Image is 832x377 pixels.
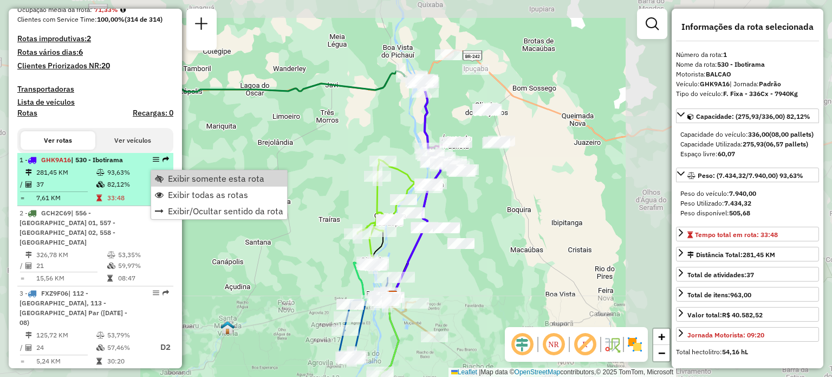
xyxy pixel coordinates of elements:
div: Jornada Motorista: 09:20 [687,330,764,340]
em: Opções [153,156,159,163]
strong: 100,00% [97,15,125,23]
div: Atividade não roteirizada - MAURICIO FERREIRA GOMES [483,137,510,148]
img: RT PA - Santa Maria da Vitória [220,321,235,335]
strong: 530 - Ibotirama [717,60,765,68]
button: Ver veículos [95,131,170,150]
a: Exibir filtros [641,13,663,35]
span: + [658,330,665,343]
div: Atividade não roteirizada - BAR AVENIDA - PA RUR [398,208,425,219]
span: FXZ9F06 [41,289,68,297]
td: 15,56 KM [36,273,107,284]
i: Total de Atividades [25,263,32,269]
a: Rotas [17,108,37,118]
em: Rota exportada [162,290,169,296]
img: CDD Lapa [385,290,399,304]
a: Capacidade: (275,93/336,00) 82,12% [676,108,819,123]
div: Veículo: [676,79,819,89]
h4: Lista de veículos [17,98,173,107]
td: 93,63% [107,167,150,178]
span: − [658,346,665,360]
h4: Informações da rota selecionada [676,22,819,32]
td: 7,61 KM [36,193,96,203]
i: % de utilização do peso [96,169,105,176]
strong: (314 de 314) [125,15,162,23]
div: Atividade não roteirizada - BAR ESTRELA [472,104,499,114]
strong: 963,00 [730,291,751,299]
em: Rota exportada [162,156,169,163]
strong: 37 [746,271,754,279]
p: D2 [151,341,171,354]
i: % de utilização da cubagem [96,344,105,351]
strong: 71,33% [94,5,118,14]
td: / [19,341,25,354]
a: Jornada Motorista: 09:20 [676,327,819,342]
span: 281,45 KM [743,251,775,259]
td: 57,46% [107,341,150,354]
td: 37 [36,178,96,191]
a: Tempo total em rota: 33:48 [676,227,819,241]
span: Exibir rótulo [572,331,598,357]
td: / [19,260,25,271]
i: Distância Total [25,252,32,258]
span: Tempo total em rota: 33:48 [695,231,778,239]
li: Exibir/Ocultar sentido da rota [151,203,287,219]
em: Média calculada utilizando a maior ocupação (%Peso ou %Cubagem) de cada rota da sessão. Rotas cro... [120,7,126,13]
h4: Transportadoras [17,85,173,94]
a: Zoom in [653,329,669,345]
span: Peso do veículo: [680,189,756,197]
div: Atividade não roteirizada - BAR AVENIDA - PA RUR [398,207,425,218]
strong: GHK9A16 [700,80,730,88]
td: = [19,193,25,203]
li: Exibir todas as rotas [151,187,287,203]
td: 5,24 KM [36,356,96,367]
div: Peso disponível: [680,208,815,218]
span: Exibir somente esta rota [168,174,264,183]
span: | 112 - [GEOGRAPHIC_DATA], 113 - [GEOGRAPHIC_DATA] Par ([DATE] - 08) [19,289,127,327]
td: 281,45 KM [36,167,96,178]
a: Total de atividades:37 [676,267,819,282]
div: Capacidade: (275,93/336,00) 82,12% [676,125,819,163]
strong: 505,68 [729,209,750,217]
a: Zoom out [653,345,669,361]
span: | Jornada: [730,80,781,88]
span: Total de atividades: [687,271,754,279]
span: 3 - [19,289,127,327]
td: = [19,356,25,367]
div: Atividade não roteirizada - CARRANCAS BAR E REST [414,178,441,189]
em: Opções [153,290,159,296]
i: Tempo total em rota [96,195,102,201]
i: % de utilização da cubagem [96,181,105,188]
div: Atividade não roteirizada - MERCADINHO SILVA [462,64,489,75]
div: Nome da rota: [676,60,819,69]
i: Tempo total em rota [96,358,102,365]
i: Tempo total em rota [107,275,113,282]
a: Total de itens:963,00 [676,287,819,302]
span: Exibir todas as rotas [168,190,248,199]
strong: BALCAO [706,70,731,78]
span: Capacidade: (275,93/336,00) 82,12% [696,112,810,120]
span: | 530 - Ibotirama [71,156,123,164]
span: 1 - [19,156,123,164]
td: = [19,273,25,284]
div: Peso: (7.434,32/7.940,00) 93,63% [676,184,819,222]
div: Atividade não roteirizada - JOSE ALVES DE SOUZA [411,222,438,233]
div: Tipo do veículo: [676,89,819,99]
i: % de utilização do peso [96,332,105,338]
div: Motorista: [676,69,819,79]
div: Número da rota: [676,50,819,60]
td: 53,35% [118,250,169,260]
td: 326,78 KM [36,250,107,260]
td: 08:47 [118,273,169,284]
span: GCH2C69 [41,209,71,217]
a: Valor total:R$ 40.582,52 [676,307,819,322]
a: OpenStreetMap [515,368,561,376]
strong: (08,00 pallets) [769,130,814,138]
strong: 7.940,00 [729,189,756,197]
span: Ocupação média da frota: [17,5,92,14]
strong: Padrão [759,80,781,88]
h4: Atividades [676,367,819,377]
div: Total hectolitro: [676,347,819,357]
div: Atividade não roteirizada - BAR E LANCHONETE JS [411,222,438,233]
strong: 20 [101,61,110,71]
